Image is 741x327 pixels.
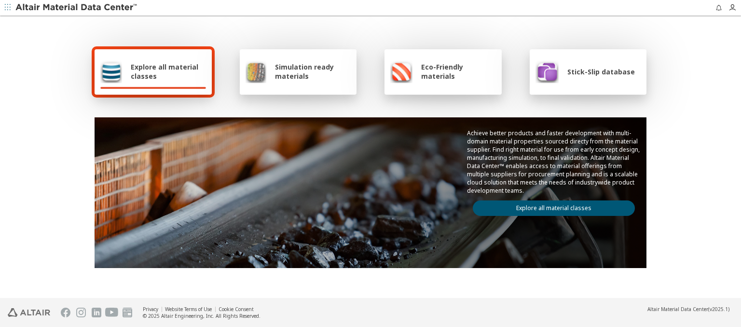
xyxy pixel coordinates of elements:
[143,313,261,319] div: © 2025 Altair Engineering, Inc. All Rights Reserved.
[567,67,635,76] span: Stick-Slip database
[390,60,412,83] img: Eco-Friendly materials
[165,306,212,313] a: Website Terms of Use
[275,62,351,81] span: Simulation ready materials
[219,306,254,313] a: Cookie Consent
[535,60,559,83] img: Stick-Slip database
[647,306,729,313] div: (v2025.1)
[467,129,641,195] p: Achieve better products and faster development with multi-domain material properties sourced dire...
[421,62,495,81] span: Eco-Friendly materials
[647,306,708,313] span: Altair Material Data Center
[100,60,122,83] img: Explore all material classes
[8,308,50,317] img: Altair Engineering
[143,306,158,313] a: Privacy
[131,62,206,81] span: Explore all material classes
[246,60,266,83] img: Simulation ready materials
[15,3,138,13] img: Altair Material Data Center
[473,200,635,216] a: Explore all material classes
